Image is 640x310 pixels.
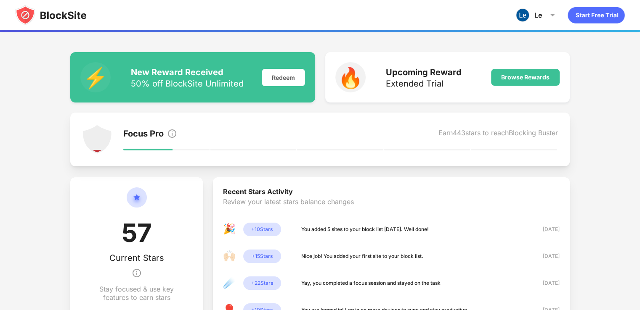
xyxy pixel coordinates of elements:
div: ☄️ [223,276,236,290]
div: 🙌🏻 [223,250,236,263]
div: ⚡️ [80,62,111,92]
div: Browse Rewards [501,74,550,81]
div: Earn 443 stars to reach Blocking Buster [438,129,558,140]
div: Review your latest stars balance changes [223,197,560,223]
div: New Reward Received [131,67,244,77]
div: + 10 Stars [243,223,281,236]
div: 🔥 [335,62,366,92]
div: Current Stars [109,253,164,263]
img: info.svg [132,263,142,283]
div: 57 [122,218,152,253]
div: Yay, you completed a focus session and stayed on the task [301,279,441,287]
img: circle-star.svg [127,187,147,218]
div: 50% off BlockSite Unlimited [131,79,244,88]
div: Upcoming Reward [386,67,462,77]
div: + 22 Stars [243,276,281,290]
div: Redeem [262,69,305,86]
div: [DATE] [530,279,560,287]
div: Recent Stars Activity [223,187,560,197]
div: Stay focused & use key features to earn stars [90,285,183,302]
div: You added 5 sites to your block list [DATE]. Well done! [301,225,429,234]
div: Nice job! You added your first site to your block list. [301,252,423,260]
div: [DATE] [530,252,560,260]
div: Le [534,11,542,19]
img: ACg8ocKqApVcUPbEv7MHYVS8yRO4AQEbbGkZ9VT039-AUOMPxCWihg=s96-c [516,8,529,22]
div: [DATE] [530,225,560,234]
img: info.svg [167,129,177,139]
img: points-level-1.svg [82,124,112,155]
div: animation [568,7,625,24]
div: 🎉 [223,223,236,236]
div: Focus Pro [123,129,164,140]
img: blocksite-icon-black.svg [15,5,87,25]
div: Extended Trial [386,79,462,88]
div: + 15 Stars [243,250,281,263]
